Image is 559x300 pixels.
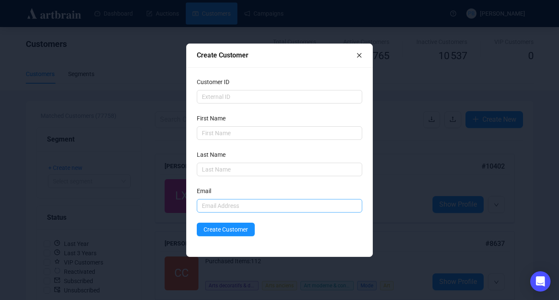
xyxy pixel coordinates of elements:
[197,163,362,176] input: Last Name
[356,52,362,58] span: close
[197,77,235,87] label: Customer ID
[197,50,356,60] div: Create Customer
[197,90,362,104] input: External ID
[204,225,248,234] span: Create Customer
[530,271,551,292] div: Open Intercom Messenger
[197,199,362,213] input: Email Address
[197,223,255,236] button: Create Customer
[197,150,231,159] label: Last Name
[197,186,217,196] label: Email
[197,126,362,140] input: First Name
[197,114,231,123] label: First Name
